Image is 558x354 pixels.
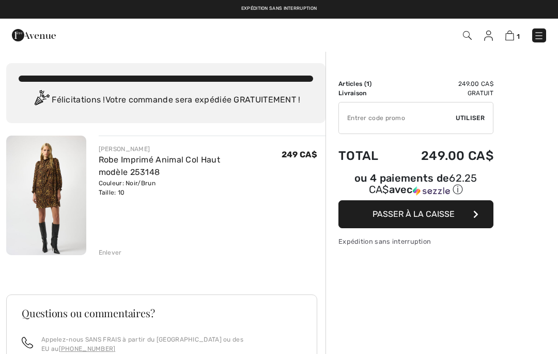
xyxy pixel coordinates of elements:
[338,89,394,98] td: Livraison
[338,173,493,200] div: ou 4 paiements de62.25 CA$avecSezzle Cliquez pour en savoir plus sur Sezzle
[338,237,493,246] div: Expédition sans interruption
[41,335,302,353] p: Appelez-nous SANS FRAIS à partir du [GEOGRAPHIC_DATA] ou des EU au
[394,79,493,89] td: 249.00 CA$
[373,209,455,219] span: Passer à la caisse
[22,308,302,318] h3: Questions ou commentaires?
[505,29,520,41] a: 1
[413,186,450,196] img: Sezzle
[12,25,56,46] img: 1ère Avenue
[339,102,456,134] input: Code promo
[338,173,493,197] div: ou 4 paiements de avec
[99,248,122,257] div: Enlever
[534,31,544,41] img: Menu
[338,200,493,228] button: Passer à la caisse
[369,172,477,196] span: 62.25 CA$
[19,90,313,111] div: Félicitations ! Votre commande sera expédiée GRATUITEMENT !
[394,89,493,98] td: Gratuit
[282,150,317,159] span: 249 CA$
[59,345,116,352] a: [PHONE_NUMBER]
[366,80,369,87] span: 1
[463,31,472,40] img: Recherche
[99,155,220,177] a: Robe Imprimé Animal Col Haut modèle 253148
[6,136,86,255] img: Robe Imprimé Animal Col Haut modèle 253148
[394,138,493,173] td: 249.00 CA$
[484,31,493,41] img: Mes infos
[99,179,282,197] div: Couleur: Noir/Brun Taille: 10
[99,144,282,154] div: [PERSON_NAME]
[505,31,514,40] img: Panier d'achat
[31,90,52,111] img: Congratulation2.svg
[338,79,394,89] td: Articles ( )
[338,138,394,173] td: Total
[12,30,56,39] a: 1ère Avenue
[22,337,33,348] img: call
[517,33,520,40] span: 1
[456,113,485,123] span: Utiliser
